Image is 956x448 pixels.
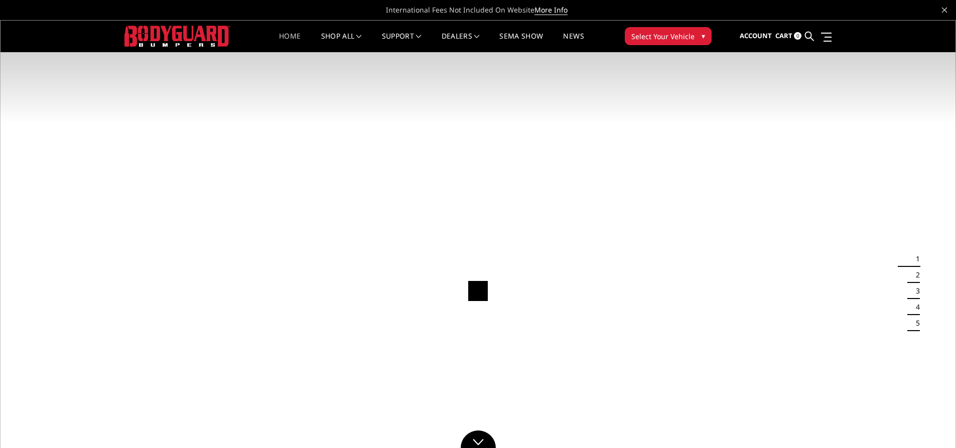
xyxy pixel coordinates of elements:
[794,32,801,40] span: 0
[702,31,705,41] span: ▾
[382,33,422,52] a: Support
[910,299,920,315] button: 4 of 5
[740,23,772,50] a: Account
[124,26,230,46] img: BODYGUARD BUMPERS
[534,5,568,15] a: More Info
[461,430,496,448] a: Click to Down
[625,27,712,45] button: Select Your Vehicle
[563,33,584,52] a: News
[442,33,480,52] a: Dealers
[910,315,920,331] button: 5 of 5
[910,251,920,267] button: 1 of 5
[279,33,301,52] a: Home
[321,33,362,52] a: shop all
[499,33,543,52] a: SEMA Show
[910,267,920,283] button: 2 of 5
[775,31,792,40] span: Cart
[775,23,801,50] a: Cart 0
[910,283,920,299] button: 3 of 5
[631,31,695,42] span: Select Your Vehicle
[740,31,772,40] span: Account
